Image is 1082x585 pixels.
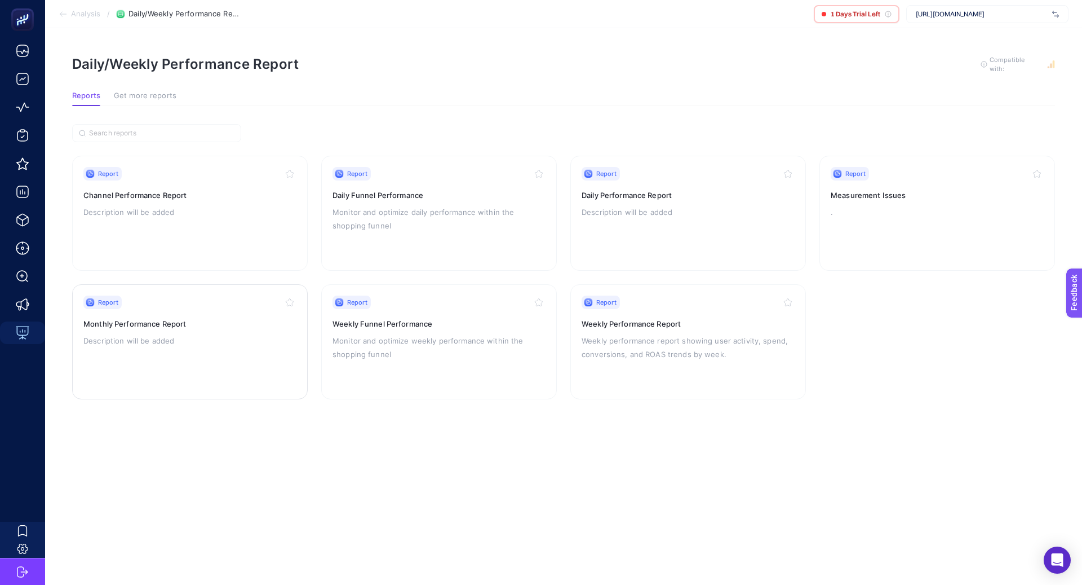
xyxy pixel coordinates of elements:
p: Monitor and optimize daily performance within the shopping funnel [332,205,546,232]
p: . [831,205,1044,219]
p: Description will be added [83,205,296,219]
span: Reports [72,91,100,100]
a: ReportWeekly Funnel PerformanceMonitor and optimize weekly performance within the shopping funnel [321,284,557,399]
p: Weekly performance report showing user activity, spend, conversions, and ROAS trends by week. [582,334,795,361]
h3: Daily Performance Report [582,190,795,201]
button: Reports [72,91,100,106]
span: Daily/Weekly Performance Report [128,10,241,19]
a: ReportDaily Funnel PerformanceMonitor and optimize daily performance within the shopping funnel [321,156,557,271]
input: Search [89,129,234,138]
span: Report [596,169,617,178]
span: Report [347,298,367,307]
img: svg%3e [1052,8,1059,20]
span: Analysis [71,10,100,19]
p: Description will be added [582,205,795,219]
span: Feedback [7,3,43,12]
p: Monitor and optimize weekly performance within the shopping funnel [332,334,546,361]
span: Get more reports [114,91,176,100]
p: Description will be added [83,334,296,348]
button: Get more reports [114,91,176,106]
div: Open Intercom Messenger [1044,547,1071,574]
a: ReportMeasurement Issues. [819,156,1055,271]
h3: Monthly Performance Report [83,318,296,329]
span: Report [98,298,118,307]
h3: Measurement Issues [831,190,1044,201]
h3: Daily Funnel Performance [332,190,546,201]
h3: Weekly Funnel Performance [332,318,546,329]
span: Compatible with: [990,55,1040,73]
span: Report [98,169,118,178]
a: ReportDaily Performance ReportDescription will be added [570,156,806,271]
h3: Channel Performance Report [83,190,296,201]
a: ReportMonthly Performance ReportDescription will be added [72,284,308,399]
span: Report [347,169,367,178]
span: 1 Days Trial Left [831,10,880,19]
span: / [107,9,110,18]
h3: Weekly Performance Report [582,318,795,329]
a: ReportChannel Performance ReportDescription will be added [72,156,308,271]
span: Report [845,169,866,178]
a: ReportWeekly Performance ReportWeekly performance report showing user activity, spend, conversion... [570,284,806,399]
span: Report [596,298,617,307]
span: [URL][DOMAIN_NAME] [916,10,1048,19]
h1: Daily/Weekly Performance Report [72,56,299,72]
